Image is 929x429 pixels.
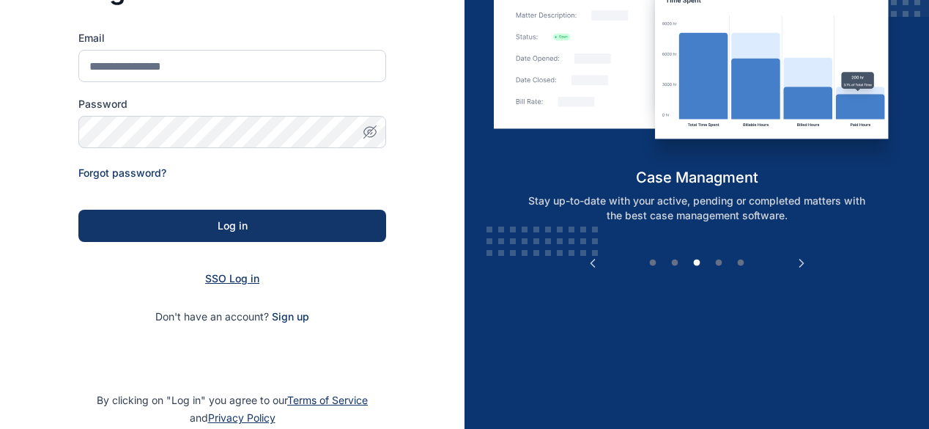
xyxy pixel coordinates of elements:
[667,256,682,271] button: 2
[190,411,275,424] span: and
[272,310,309,323] a: Sign up
[205,272,259,285] a: SSO Log in
[78,210,386,242] button: Log in
[78,166,166,179] a: Forgot password?
[689,256,704,271] button: 3
[78,309,386,324] p: Don't have an account?
[645,256,660,271] button: 1
[102,219,363,233] div: Log in
[509,194,884,223] p: Stay up-to-date with your active, pending or completed matters with the best case management soft...
[272,309,309,324] span: Sign up
[287,394,368,406] a: Terms of Service
[711,256,726,271] button: 4
[794,256,809,271] button: Next
[18,392,447,427] p: By clicking on "Log in" you agree to our
[585,256,600,271] button: Previous
[78,97,386,111] label: Password
[494,167,900,188] h5: case managment
[78,31,386,45] label: Email
[208,411,275,424] a: Privacy Policy
[733,256,748,271] button: 5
